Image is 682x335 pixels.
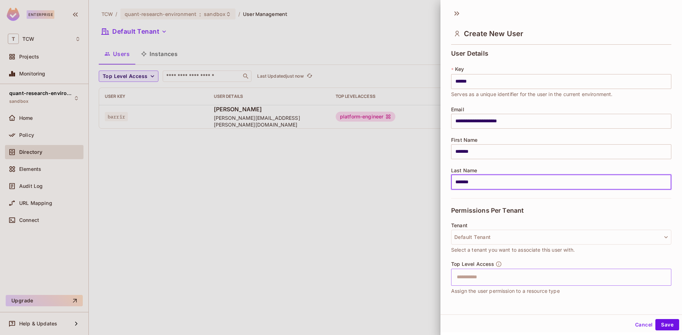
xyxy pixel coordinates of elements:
[451,137,478,143] span: First Name
[451,261,494,267] span: Top Level Access
[632,319,655,330] button: Cancel
[451,287,560,295] span: Assign the user permission to a resource type
[455,66,464,72] span: Key
[667,276,669,278] button: Open
[655,319,679,330] button: Save
[451,50,488,57] span: User Details
[451,246,575,254] span: Select a tenant you want to associate this user with.
[451,107,464,112] span: Email
[451,168,477,173] span: Last Name
[451,207,524,214] span: Permissions Per Tenant
[451,223,467,228] span: Tenant
[451,230,671,245] button: Default Tenant
[451,90,613,98] span: Serves as a unique identifier for the user in the current environment.
[464,29,523,38] span: Create New User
